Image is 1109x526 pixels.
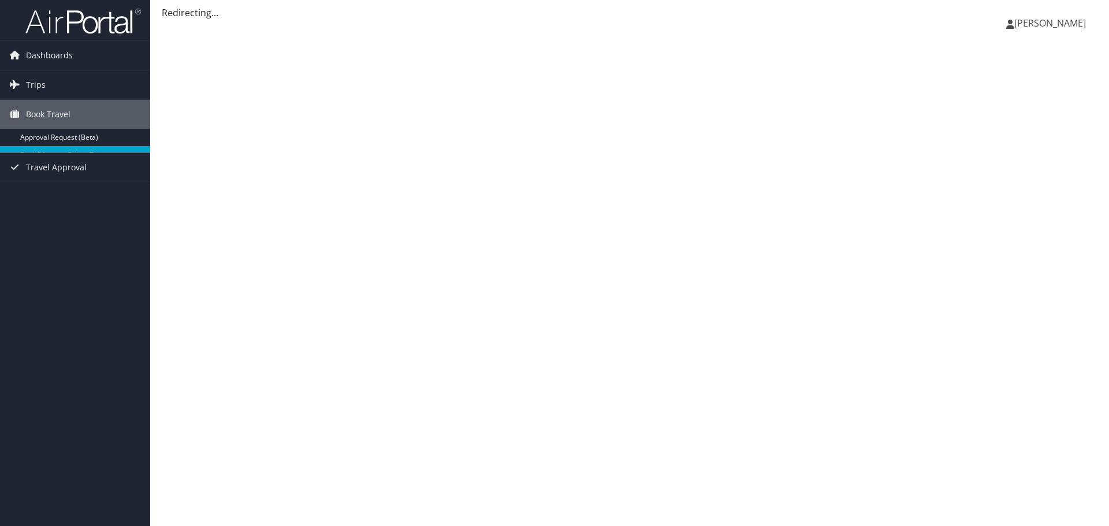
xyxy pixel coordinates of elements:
[26,100,70,129] span: Book Travel
[1006,6,1097,40] a: [PERSON_NAME]
[25,8,141,35] img: airportal-logo.png
[26,41,73,70] span: Dashboards
[26,153,87,182] span: Travel Approval
[162,6,1097,20] div: Redirecting...
[26,70,46,99] span: Trips
[1014,17,1086,29] span: [PERSON_NAME]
